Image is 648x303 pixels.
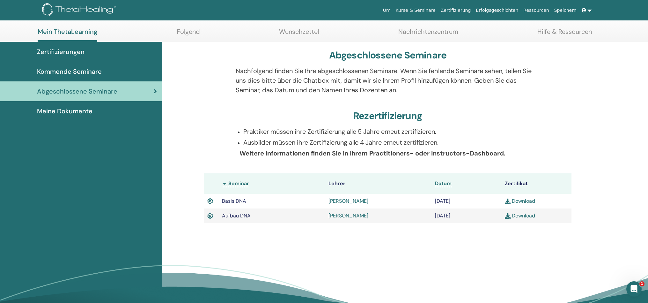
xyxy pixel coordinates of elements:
span: Abgeschlossene Seminare [37,87,117,96]
td: [DATE] [432,208,502,223]
th: Zertifikat [502,173,571,194]
span: Zertifizierungen [37,47,85,57]
a: Speichern [552,4,579,16]
img: download.svg [505,213,511,219]
span: Meine Dokumente [37,106,92,116]
p: Nachfolgend finden Sie Ihre abgeschlossenen Seminare. Wenn Sie fehlende Seminare sehen, teilen Si... [236,66,540,95]
span: Aufbau DNA [222,212,251,219]
h3: Abgeschlossene Seminare [329,49,447,61]
a: Ressourcen [521,4,551,16]
a: Folgend [177,28,200,40]
h3: Rezertifizierung [353,110,422,122]
td: [DATE] [432,194,502,208]
b: Weitere Informationen finden Sie in Ihrem Practitioners- oder Instructors-Dashboard. [239,149,505,157]
p: Ausbilder müssen ihre Zertifizierung alle 4 Jahre erneut zertifizieren. [243,138,540,147]
a: Um [380,4,393,16]
a: Download [505,198,535,204]
a: Datum [435,180,452,187]
a: [PERSON_NAME] [328,198,368,204]
a: Download [505,212,535,219]
iframe: Intercom live chat [626,281,642,297]
span: Kommende Seminare [37,67,102,76]
a: Wunschzettel [279,28,319,40]
img: Active Certificate [207,212,213,220]
a: Erfolgsgeschichten [473,4,521,16]
img: download.svg [505,199,511,204]
p: Praktiker müssen ihre Zertifizierung alle 5 Jahre erneut zertifizieren. [243,127,540,136]
img: Active Certificate [207,197,213,205]
a: Hilfe & Ressourcen [537,28,592,40]
a: Nachrichtenzentrum [398,28,458,40]
span: 1 [639,281,644,286]
img: logo.png [42,3,118,18]
th: Lehrer [325,173,432,194]
a: [PERSON_NAME] [328,212,368,219]
span: Basis DNA [222,198,246,204]
a: Zertifizierung [438,4,473,16]
a: Kurse & Seminare [393,4,438,16]
a: Mein ThetaLearning [38,28,97,42]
